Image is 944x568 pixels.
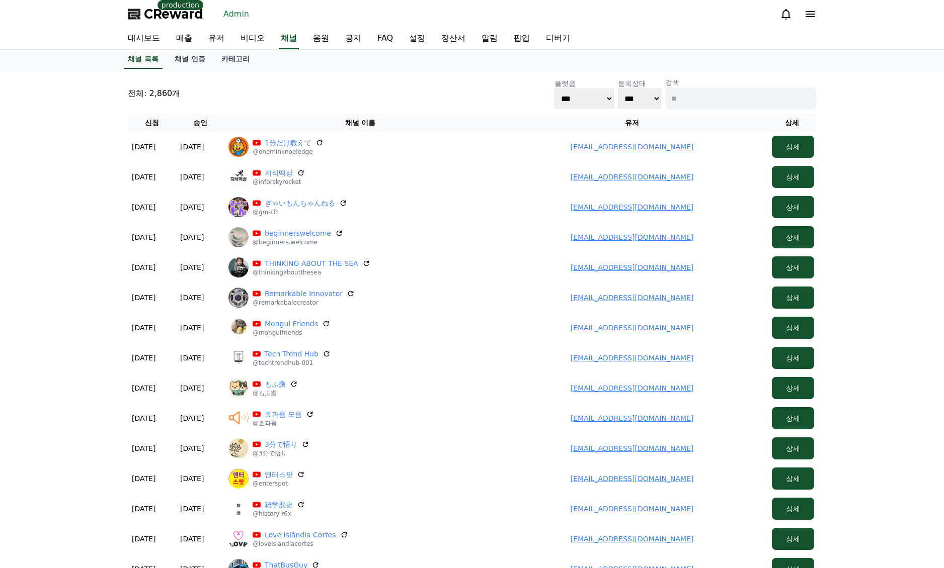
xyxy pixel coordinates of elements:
[132,172,155,182] p: [DATE]
[253,268,370,276] p: @thinkingaboutthesea
[180,413,204,423] p: [DATE]
[253,238,343,246] p: @beginners.welcome
[571,233,694,241] a: [EMAIL_ADDRESS][DOMAIN_NAME]
[279,28,299,49] a: 채널
[265,289,343,299] a: Remarkable Innovator
[132,413,155,423] p: [DATE]
[132,504,155,514] p: [DATE]
[571,263,694,271] a: [EMAIL_ADDRESS][DOMAIN_NAME]
[132,232,155,242] p: [DATE]
[253,510,305,518] p: @history-r6x
[772,196,814,218] button: 상세
[571,173,694,181] a: [EMAIL_ADDRESS][DOMAIN_NAME]
[772,203,814,211] a: 상세
[772,384,814,392] a: 상세
[132,474,155,484] p: [DATE]
[772,354,814,362] a: 상세
[571,384,694,392] a: [EMAIL_ADDRESS][DOMAIN_NAME]
[180,172,204,182] p: [DATE]
[571,143,694,151] a: [EMAIL_ADDRESS][DOMAIN_NAME]
[124,50,163,69] a: 채널 목록
[180,474,204,484] p: [DATE]
[772,233,814,241] a: 상세
[772,407,814,429] button: 상세
[772,498,814,520] button: 상세
[772,437,814,459] button: 상세
[228,137,249,157] img: 1分だけ教えて
[571,294,694,302] a: [EMAIL_ADDRESS][DOMAIN_NAME]
[180,323,204,333] p: [DATE]
[433,28,474,49] a: 정산서
[265,439,297,449] a: 3分で悟り
[132,323,155,333] p: [DATE]
[768,114,816,132] th: 상세
[571,505,694,513] a: [EMAIL_ADDRESS][DOMAIN_NAME]
[132,293,155,303] p: [DATE]
[571,414,694,422] a: [EMAIL_ADDRESS][DOMAIN_NAME]
[772,444,814,452] a: 상세
[228,167,249,187] img: 지식떡상
[66,319,130,344] a: Messages
[253,449,309,457] p: @3分で悟り
[265,198,335,208] a: ぎゃいもんちゃんねる
[265,409,302,419] a: 효과음 모음
[337,28,369,49] a: 공지
[128,114,176,132] th: 신청
[84,334,113,342] span: Messages
[253,540,348,548] p: @loveislandiacortes
[120,28,168,49] a: 대시보드
[571,203,694,211] a: [EMAIL_ADDRESS][DOMAIN_NAME]
[128,6,203,22] a: CReward
[772,317,814,339] button: 상세
[132,142,155,152] p: [DATE]
[401,28,433,49] a: 설정
[144,6,203,22] span: CReward
[538,28,578,49] a: 디버거
[555,78,614,88] p: 플랫폼
[571,354,694,362] a: [EMAIL_ADDRESS][DOMAIN_NAME]
[253,480,305,488] p: @enterspot
[132,202,155,212] p: [DATE]
[474,28,506,49] a: 알림
[772,294,814,302] a: 상세
[772,528,814,550] button: 상세
[228,499,249,519] img: 雑学歴史
[305,28,337,49] a: 음원
[228,257,249,277] img: THINKING ABOUT THE SEA
[265,319,318,329] a: Mongul Friends
[180,353,204,363] p: [DATE]
[224,114,496,132] th: 채널 이름
[228,318,249,338] img: Mongul Friends
[180,504,204,514] p: [DATE]
[253,359,331,367] p: @techtrendhub-001
[571,324,694,332] a: [EMAIL_ADDRESS][DOMAIN_NAME]
[265,500,293,510] a: 雑学歴史
[130,319,193,344] a: Settings
[253,389,298,397] p: @もふ癒
[772,143,814,151] a: 상세
[253,148,324,156] p: @oneminknoeledge
[228,227,249,247] img: beginnerswelcome
[772,347,814,369] button: 상세
[132,534,155,544] p: [DATE]
[180,142,204,152] p: [DATE]
[772,414,814,422] a: 상세
[772,226,814,248] button: 상세
[265,258,358,268] a: THINKING ABOUT THE SEA
[180,262,204,272] p: [DATE]
[772,136,814,158] button: 상세
[213,50,258,69] a: 카테고리
[772,535,814,543] a: 상세
[665,77,816,87] p: 검색
[772,287,814,309] button: 상세
[265,469,293,480] a: 엔터스팟
[772,467,814,490] button: 상세
[128,87,180,100] p: 전체: 2,860개
[149,334,174,342] span: Settings
[618,78,661,88] p: 등록상태
[265,349,319,359] a: Tech Trend Hub
[228,197,249,217] img: ぎゃいもんちゃんねる
[167,50,213,69] a: 채널 인증
[253,208,347,216] p: @gm-ch
[772,324,814,332] a: 상세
